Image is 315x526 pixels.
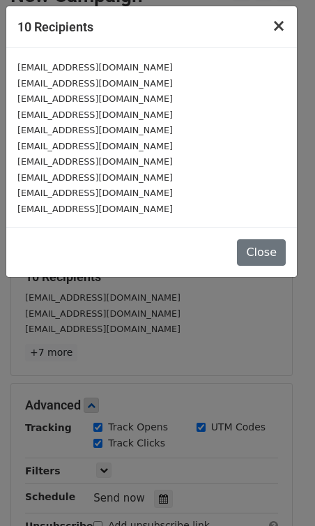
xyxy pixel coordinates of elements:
small: [EMAIL_ADDRESS][DOMAIN_NAME] [17,78,173,89]
small: [EMAIL_ADDRESS][DOMAIN_NAME] [17,141,173,151]
iframe: Chat Widget [245,459,315,526]
small: [EMAIL_ADDRESS][DOMAIN_NAME] [17,156,173,167]
h5: 10 Recipients [17,17,93,36]
span: × [272,16,286,36]
small: [EMAIL_ADDRESS][DOMAIN_NAME] [17,172,173,183]
small: [EMAIL_ADDRESS][DOMAIN_NAME] [17,125,173,135]
small: [EMAIL_ADDRESS][DOMAIN_NAME] [17,93,173,104]
button: Close [237,239,286,266]
small: [EMAIL_ADDRESS][DOMAIN_NAME] [17,62,173,73]
small: [EMAIL_ADDRESS][DOMAIN_NAME] [17,204,173,214]
button: Close [261,6,297,45]
small: [EMAIL_ADDRESS][DOMAIN_NAME] [17,110,173,120]
small: [EMAIL_ADDRESS][DOMAIN_NAME] [17,188,173,198]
